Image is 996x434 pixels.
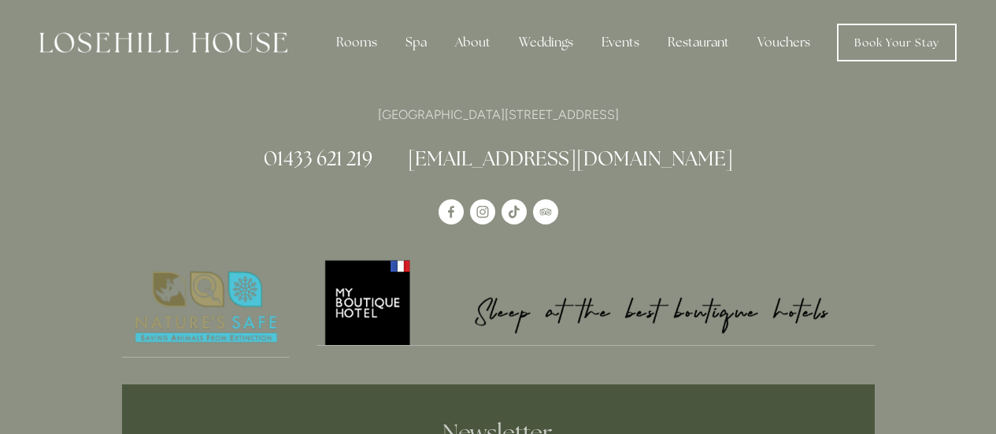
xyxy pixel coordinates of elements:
[655,27,742,58] div: Restaurant
[122,258,291,358] a: Nature's Safe - Logo
[324,27,390,58] div: Rooms
[317,258,875,345] img: My Boutique Hotel - Logo
[506,27,586,58] div: Weddings
[745,27,823,58] a: Vouchers
[393,27,439,58] div: Spa
[502,199,527,224] a: TikTok
[442,27,503,58] div: About
[39,32,287,53] img: Losehill House
[122,104,875,125] p: [GEOGRAPHIC_DATA][STREET_ADDRESS]
[122,258,291,357] img: Nature's Safe - Logo
[439,199,464,224] a: Losehill House Hotel & Spa
[317,258,875,346] a: My Boutique Hotel - Logo
[470,199,495,224] a: Instagram
[837,24,957,61] a: Book Your Stay
[264,146,372,171] a: 01433 621 219
[533,199,558,224] a: TripAdvisor
[408,146,733,171] a: [EMAIL_ADDRESS][DOMAIN_NAME]
[589,27,652,58] div: Events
